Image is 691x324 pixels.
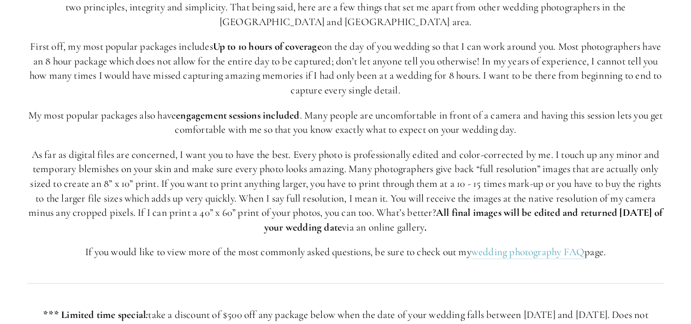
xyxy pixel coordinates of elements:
em: : [146,308,148,321]
p: If you would like to view more of the most commonly asked questions, be sure to check out my page. [27,245,664,260]
strong: All final images will be edited and returned [DATE] of your wedding date [264,206,665,233]
p: As far as digital files are concerned, I want you to have the best. Every photo is professionally... [27,148,664,235]
a: wedding photography FAQ [471,245,584,259]
p: My most popular packages also have . Many people are uncomfortable in front of a camera and havin... [27,108,664,137]
strong: . [424,221,427,233]
p: First off, my most popular packages includes on the day of you wedding so that I can work around ... [27,39,664,97]
strong: *** Limited time special [43,308,149,321]
strong: Up to 10 hours of coverage [213,40,322,52]
strong: engagement sessions included [176,109,299,121]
